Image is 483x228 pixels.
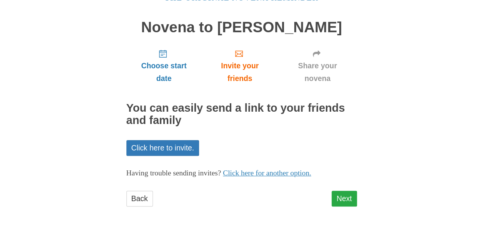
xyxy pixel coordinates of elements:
a: Choose start date [126,43,202,89]
h1: Novena to [PERSON_NAME] [126,19,357,36]
a: Click here to invite. [126,140,199,156]
a: Share your novena [278,43,357,89]
h2: You can easily send a link to your friends and family [126,102,357,127]
span: Invite your friends [209,59,270,85]
span: Share your novena [286,59,349,85]
a: Click here for another option. [223,169,311,177]
a: Invite your friends [201,43,278,89]
span: Having trouble sending invites? [126,169,221,177]
a: Next [332,191,357,207]
a: Back [126,191,153,207]
span: Choose start date [134,59,194,85]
